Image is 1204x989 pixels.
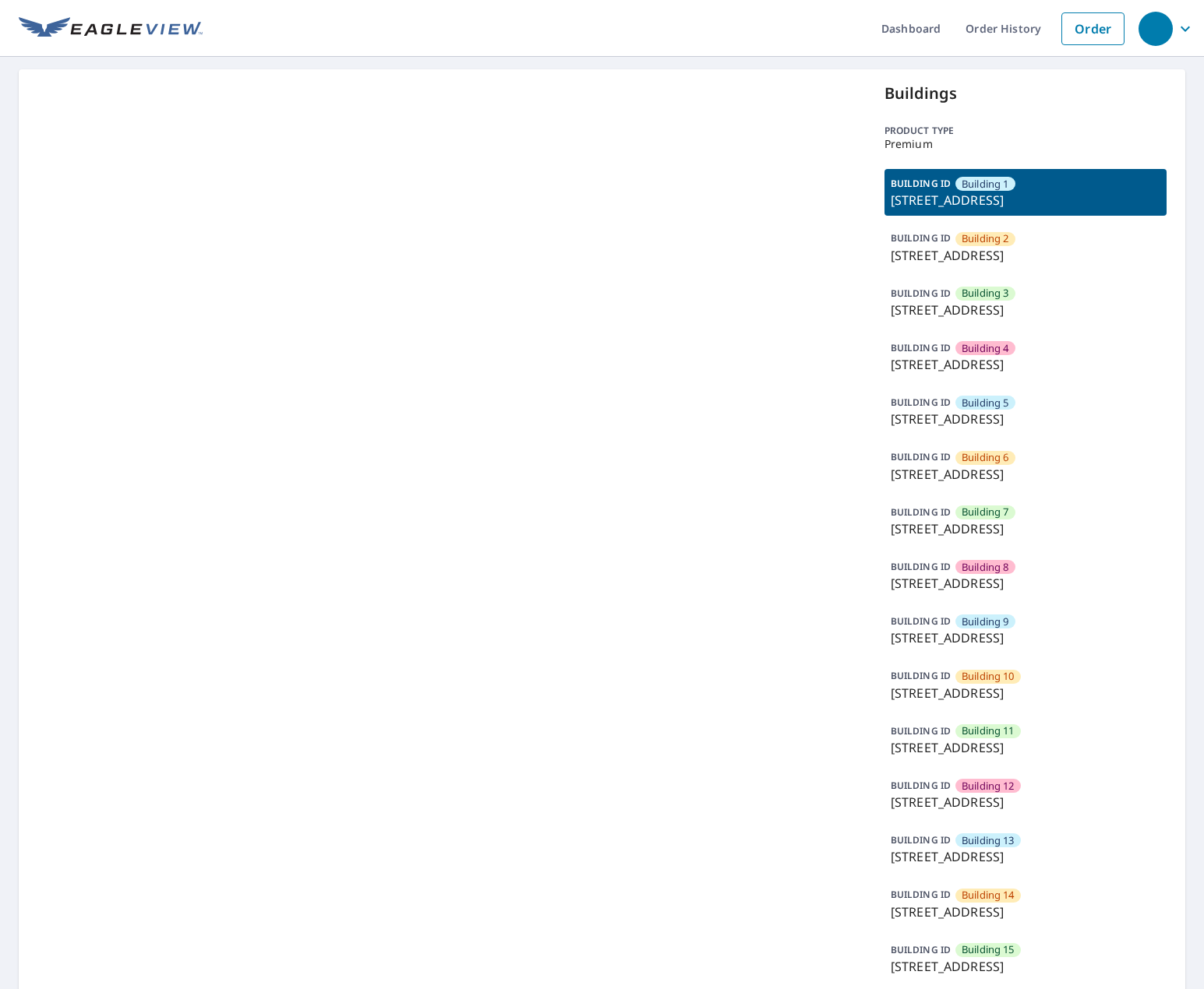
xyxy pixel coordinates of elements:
p: [STREET_ADDRESS] [891,246,1160,265]
img: EV Logo [19,17,203,40]
span: Building 5 [962,396,1009,410]
p: [STREET_ADDRESS] [891,847,1160,866]
p: BUILDING ID [891,669,951,682]
span: Building 7 [962,505,1009,519]
p: [STREET_ADDRESS] [891,793,1160,811]
span: Building 2 [962,231,1009,246]
p: [STREET_ADDRESS] [891,191,1160,209]
p: BUILDING ID [891,505,951,519]
p: Product type [884,124,1167,138]
p: BUILDING ID [891,450,951,463]
p: BUILDING ID [891,396,951,409]
p: [STREET_ADDRESS] [891,684,1160,702]
p: BUILDING ID [891,888,951,901]
p: [STREET_ADDRESS] [891,410,1160,428]
p: BUILDING ID [891,231,951,245]
a: Order [1061,12,1125,45]
p: BUILDING ID [891,833,951,846]
p: Buildings [884,82,1167,105]
p: [STREET_ADDRESS] [891,903,1160,921]
span: Building 6 [962,450,1009,465]
span: Building 3 [962,286,1009,301]
p: [STREET_ADDRESS] [891,355,1160,374]
span: Building 14 [962,888,1015,903]
p: [STREET_ADDRESS] [891,574,1160,593]
p: BUILDING ID [891,560,951,573]
span: Building 10 [962,669,1015,684]
p: [STREET_ADDRESS] [891,738,1160,757]
p: BUILDING ID [891,943,951,956]
span: Building 1 [962,177,1009,192]
p: BUILDING ID [891,724,951,737]
p: BUILDING ID [891,779,951,792]
p: [STREET_ADDRESS] [891,519,1160,538]
span: Building 8 [962,560,1009,575]
p: [STREET_ADDRESS] [891,628,1160,647]
span: Building 12 [962,779,1015,794]
span: Building 15 [962,942,1015,957]
p: [STREET_ADDRESS] [891,301,1160,319]
p: BUILDING ID [891,287,951,300]
p: BUILDING ID [891,614,951,628]
span: Building 4 [962,341,1009,356]
p: [STREET_ADDRESS] [891,957,1160,976]
p: BUILDING ID [891,177,951,190]
span: Building 9 [962,614,1009,629]
p: [STREET_ADDRESS] [891,465,1160,484]
span: Building 11 [962,723,1015,738]
p: Premium [884,138,1167,150]
p: BUILDING ID [891,341,951,354]
span: Building 13 [962,833,1015,848]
